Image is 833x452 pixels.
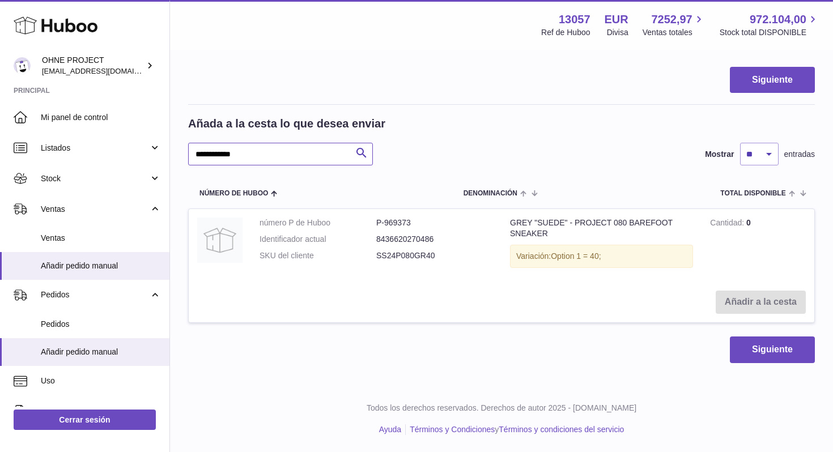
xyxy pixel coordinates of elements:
[41,347,161,357] span: Añadir pedido manual
[720,190,785,197] span: Total DISPONIBLE
[41,376,161,386] span: Uso
[720,12,819,38] a: 972.104,00 Stock total DISPONIBLE
[376,218,493,228] dd: P-969373
[730,336,815,363] button: Siguiente
[197,218,243,263] img: GREY "SUEDE" - PROJECT 080 BAREFOOT SNEAKER
[607,27,628,38] div: Divisa
[720,27,819,38] span: Stock total DISPONIBLE
[41,143,149,153] span: Listados
[510,245,693,268] div: Variación:
[464,190,517,197] span: Denominación
[710,218,746,230] strong: Cantidad
[41,406,149,417] span: Facturación y pagos
[41,112,161,123] span: Mi panel de control
[179,403,824,413] p: Todos los derechos reservados. Derechos de autor 2025 - [DOMAIN_NAME]
[605,12,628,27] strong: EUR
[260,250,376,261] dt: SKU del cliente
[42,55,144,76] div: OHNE PROJECT
[14,410,156,430] a: Cerrar sesión
[260,218,376,228] dt: número P de Huboo
[559,12,590,27] strong: 13057
[501,209,702,282] td: GREY "SUEDE" - PROJECT 080 BAREFOOT SNEAKER
[705,149,734,160] label: Mostrar
[41,319,161,330] span: Pedidos
[41,289,149,300] span: Pedidos
[643,12,705,38] a: 7252,97 Ventas totales
[379,425,401,434] a: Ayuda
[651,12,692,27] span: 7252,97
[643,27,705,38] span: Ventas totales
[14,57,31,74] img: support@ohneproject.com
[376,250,493,261] dd: SS24P080GR40
[41,233,161,244] span: Ventas
[730,67,815,93] button: Siguiente
[188,116,385,131] h2: Añada a la cesta lo que desea enviar
[551,251,601,261] span: Option 1 = 40;
[406,424,624,435] li: y
[199,190,268,197] span: Número de Huboo
[41,261,161,271] span: Añadir pedido manual
[42,66,167,75] span: [EMAIL_ADDRESS][DOMAIN_NAME]
[702,209,814,282] td: 0
[41,173,149,184] span: Stock
[541,27,590,38] div: Ref de Huboo
[260,234,376,245] dt: Identificador actual
[750,12,806,27] span: 972.104,00
[410,425,495,434] a: Términos y Condiciones
[376,234,493,245] dd: 8436620270486
[41,204,149,215] span: Ventas
[784,149,815,160] span: entradas
[499,425,624,434] a: Términos y condiciones del servicio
